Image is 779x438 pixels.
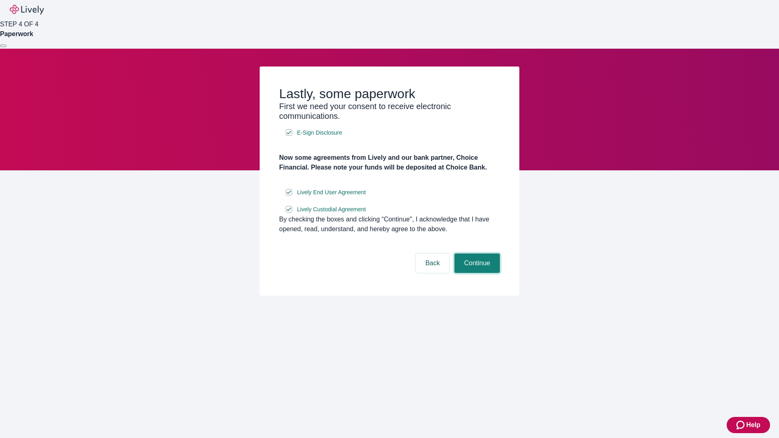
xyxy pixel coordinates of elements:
span: E-Sign Disclosure [297,129,342,137]
h3: First we need your consent to receive electronic communications. [279,101,500,121]
img: Lively [10,5,44,15]
a: e-sign disclosure document [295,204,368,215]
h4: Now some agreements from Lively and our bank partner, Choice Financial. Please note your funds wi... [279,153,500,172]
a: e-sign disclosure document [295,128,344,138]
button: Back [415,253,450,273]
div: By checking the boxes and clicking “Continue", I acknowledge that I have opened, read, understand... [279,215,500,234]
svg: Zendesk support icon [736,420,746,430]
button: Zendesk support iconHelp [727,417,770,433]
span: Help [746,420,760,430]
span: Lively Custodial Agreement [297,205,366,214]
h2: Lastly, some paperwork [279,86,500,101]
a: e-sign disclosure document [295,187,368,198]
button: Continue [454,253,500,273]
span: Lively End User Agreement [297,188,366,197]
